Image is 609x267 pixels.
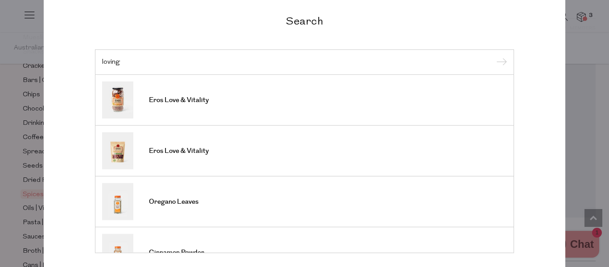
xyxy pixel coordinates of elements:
[102,183,507,220] a: Oregano Leaves
[149,197,198,206] span: Oregano Leaves
[149,248,204,257] span: Cinnamon Powder
[102,183,133,220] img: Oregano Leaves
[149,96,209,105] span: Eros Love & Vitality
[102,132,507,169] a: Eros Love & Vitality
[102,58,507,65] input: Search
[149,147,209,156] span: Eros Love & Vitality
[102,82,507,119] a: Eros Love & Vitality
[102,132,133,169] img: Eros Love & Vitality
[95,14,514,27] h2: Search
[102,82,133,119] img: Eros Love & Vitality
